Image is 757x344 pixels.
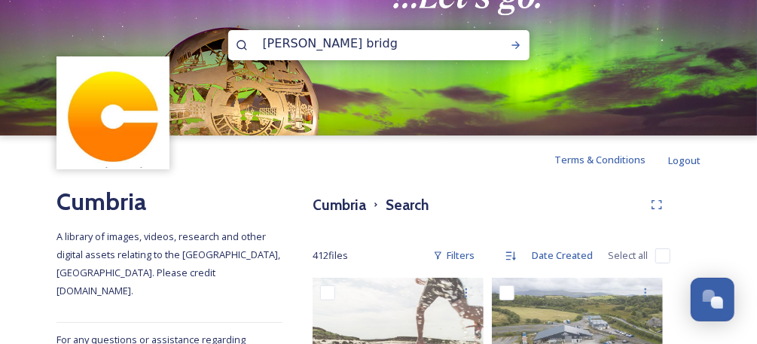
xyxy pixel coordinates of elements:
span: Terms & Conditions [554,153,646,166]
button: Open Chat [691,278,734,321]
span: 412 file s [313,248,348,263]
span: A library of images, videos, research and other digital assets relating to the [GEOGRAPHIC_DATA],... [56,230,282,297]
span: Select all [608,248,648,263]
a: Terms & Conditions [554,151,668,169]
h3: Search [386,194,429,216]
img: images.jpg [59,59,168,168]
span: Logout [668,154,701,167]
div: Filters [426,241,482,270]
div: Date Created [524,241,600,270]
input: Search [255,27,462,60]
h2: Cumbria [56,184,282,220]
h3: Cumbria [313,194,366,216]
